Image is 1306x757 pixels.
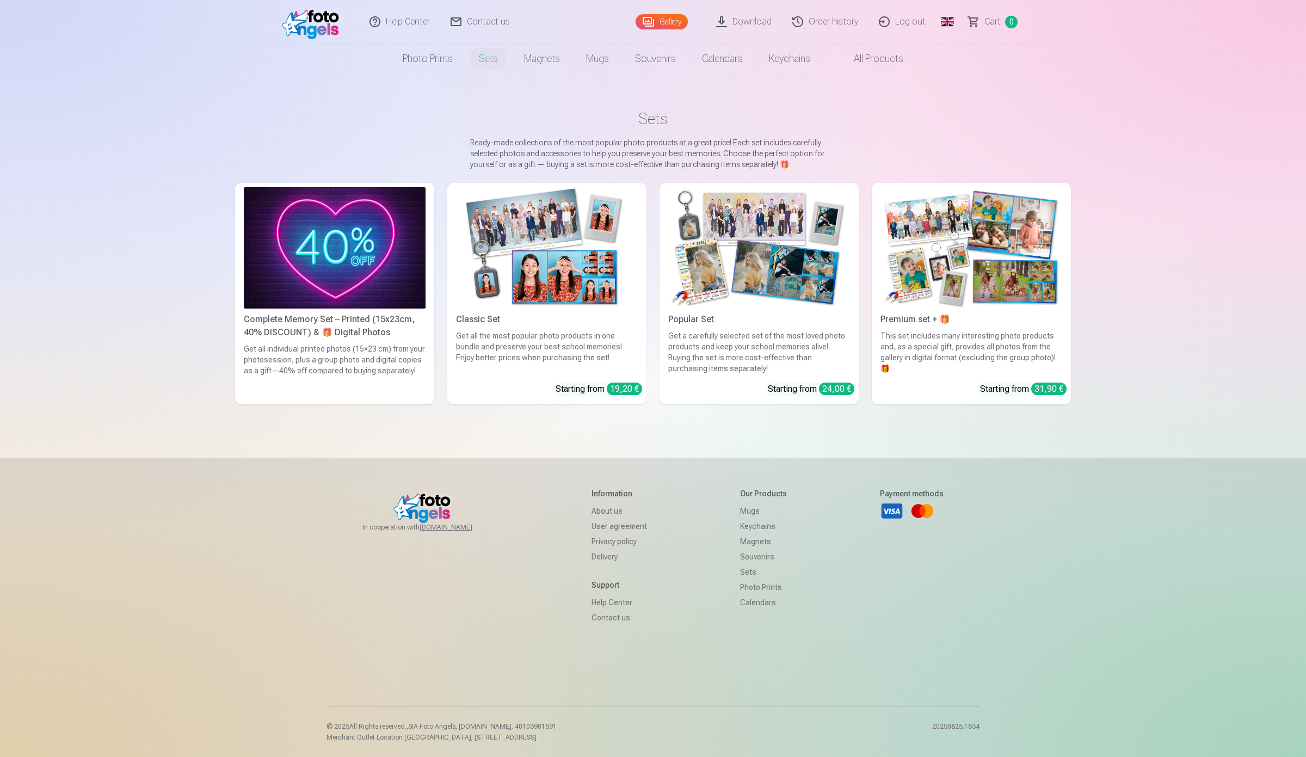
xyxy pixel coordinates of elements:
a: Privacy policy [592,534,647,549]
a: Popular SetPopular SetGet a carefully selected set of the most loved photo products and keep your... [660,183,859,404]
a: Mastercard [910,499,934,523]
div: 31,90 € [1031,383,1067,395]
img: Premium set + 🎁 [880,187,1062,309]
a: Souvenirs [740,549,787,564]
span: SIA Foto Angels, [DOMAIN_NAME]. 40103901591 [408,723,557,730]
a: About us [592,503,647,519]
div: Popular Set [664,313,854,326]
a: Gallery [636,14,688,29]
a: Keychains [740,519,787,534]
img: /fa1 [282,4,344,39]
div: Classic Set [452,313,642,326]
h5: Information [592,488,647,499]
a: Souvenirs [622,44,689,74]
img: Classic Set [456,187,638,309]
div: Starting from [980,383,1067,396]
div: Starting from [556,383,642,396]
a: User agreement [592,519,647,534]
p: Merchant Outlet Location [GEOGRAPHIC_DATA], [STREET_ADDRESS] [326,733,557,742]
a: Premium set + 🎁 Premium set + 🎁This set includes many interesting photo products and, as a specia... [872,183,1071,404]
img: Popular Set [668,187,850,309]
div: Get all individual printed photos (15×23 cm) from your photosession, plus a group photo and digit... [239,343,430,400]
a: Sets [466,44,511,74]
a: Photo prints [740,580,787,595]
a: All products [823,44,916,74]
a: Delivery [592,549,647,564]
div: This set includes many interesting photo products and, as a special gift, provides all photos fro... [876,330,1067,374]
a: Keychains [756,44,823,74]
p: © 2025 All Rights reserved. , [326,722,557,731]
div: 19,20 € [607,383,642,395]
a: Complete Memory Set – Printed (15x23cm, 40% DISCOUNT) & 🎁 Digital PhotosComplete Memory Set – Pri... [235,183,434,404]
a: Calendars [740,595,787,610]
span: In cooperation with [362,523,498,532]
a: Magnets [740,534,787,549]
a: Mugs [573,44,622,74]
div: Get all the most popular photo products in one bundle and preserve your best school memories! Enj... [452,330,642,374]
div: 24,00 € [819,383,854,395]
div: Get a carefully selected set of the most loved photo products and keep your school memories alive... [664,330,854,374]
a: Help Center [592,595,647,610]
div: Complete Memory Set – Printed (15x23cm, 40% DISCOUNT) & 🎁 Digital Photos [239,313,430,339]
img: Complete Memory Set – Printed (15x23cm, 40% DISCOUNT) & 🎁 Digital Photos [244,187,426,309]
h1: Sets [244,109,1062,128]
a: Classic SetClassic SetGet all the most popular photo products in one bundle and preserve your bes... [447,183,646,404]
a: [DOMAIN_NAME] [420,523,498,532]
h5: Our products [740,488,787,499]
span: Сart [984,15,1001,28]
p: 20250825.1634 [932,722,979,742]
a: Magnets [511,44,573,74]
span: 0 [1005,16,1018,28]
a: Visa [880,499,904,523]
div: Starting from [768,383,854,396]
a: Photo prints [390,44,466,74]
a: Sets [740,564,787,580]
p: Ready-made collections of the most popular photo products at a great price! Each set includes car... [470,137,836,170]
a: Mugs [740,503,787,519]
h5: Support [592,580,647,590]
h5: Payment methods [880,488,944,499]
a: Calendars [689,44,756,74]
a: Contact us [592,610,647,625]
div: Premium set + 🎁 [876,313,1067,326]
